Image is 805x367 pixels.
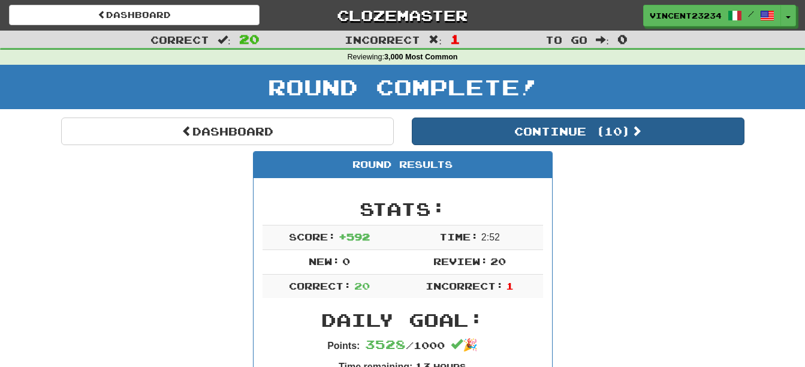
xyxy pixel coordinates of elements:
span: Time: [439,231,478,242]
button: Continue (10) [412,118,744,145]
a: Vincent23234 / [643,5,781,26]
span: Incorrect [345,34,420,46]
h2: Daily Goal: [263,310,543,330]
span: Vincent23234 [650,10,722,21]
a: Dashboard [61,118,394,145]
span: Score: [289,231,336,242]
a: Clozemaster [278,5,528,26]
span: Review: [433,255,488,267]
span: 0 [342,255,350,267]
h1: Round Complete! [4,75,801,99]
span: 20 [490,255,506,267]
span: 3528 [365,337,406,351]
h2: Stats: [263,199,543,219]
span: Correct [150,34,209,46]
span: 1 [506,280,514,291]
a: Dashboard [9,5,260,25]
span: 20 [239,32,260,46]
strong: 3,000 Most Common [384,53,457,61]
span: Incorrect: [426,280,503,291]
span: 1 [450,32,460,46]
span: New: [309,255,340,267]
span: : [596,35,609,45]
span: 🎉 [451,338,478,351]
span: / 1000 [365,339,445,351]
span: Correct: [289,280,351,291]
div: Round Results [254,152,552,178]
span: To go [545,34,587,46]
span: 2 : 52 [481,232,500,242]
span: : [218,35,231,45]
span: / [748,10,754,18]
span: 20 [354,280,370,291]
strong: Points: [327,341,360,351]
span: : [429,35,442,45]
span: + 592 [339,231,370,242]
span: 0 [617,32,628,46]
